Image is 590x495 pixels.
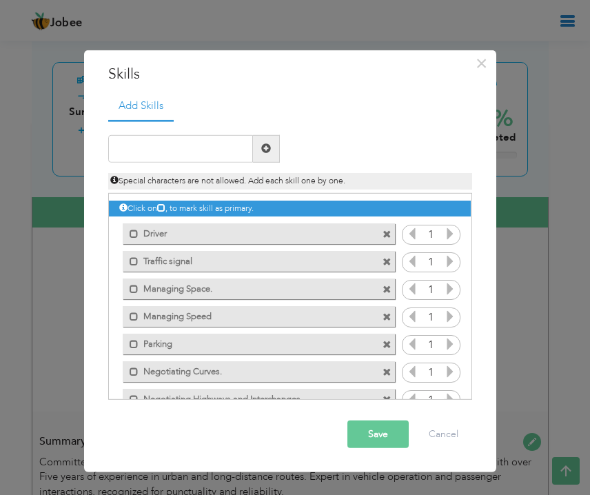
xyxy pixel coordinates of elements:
[139,223,337,241] label: Driver
[108,92,174,122] a: Add Skills
[476,51,487,76] span: ×
[139,389,337,406] label: Negotiating Highways and Interchanges.
[139,279,337,296] label: Managing Space.
[109,200,470,216] div: Click on , to mark skill as primary.
[110,175,345,186] span: Special characters are not allowed. Add each skill one by one.
[108,64,472,85] h3: Skills
[139,306,337,323] label: Managing Speed
[139,251,337,268] label: Traffic signal
[471,52,493,74] button: Close
[415,420,472,447] button: Cancel
[139,361,337,378] label: Negotiating Curves.
[139,334,337,351] label: Parking
[347,420,409,447] button: Save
